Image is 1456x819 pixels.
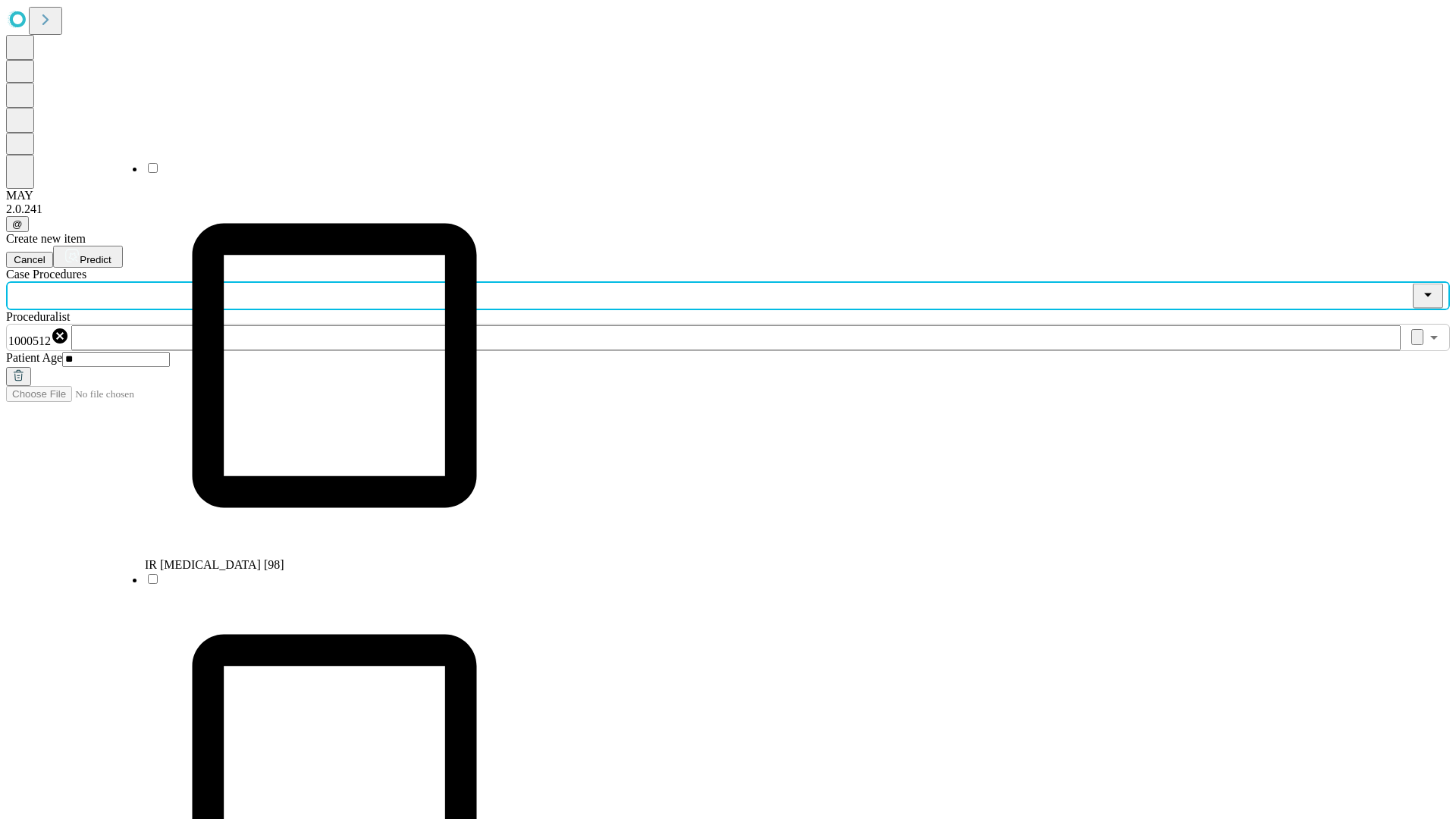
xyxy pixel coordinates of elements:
[6,232,86,245] span: Create new item
[53,246,123,268] button: Predict
[6,351,62,364] span: Patient Age
[6,189,1450,202] div: MAY
[6,216,29,232] button: @
[12,218,23,230] span: @
[8,327,69,348] div: 1000512
[1411,329,1423,345] button: Clear
[6,252,53,268] button: Cancel
[80,254,111,265] span: Predict
[6,268,86,281] span: Scheduled Procedure
[8,334,51,347] span: 1000512
[1413,284,1443,309] button: Close
[145,558,284,571] span: IR [MEDICAL_DATA] [98]
[6,310,70,323] span: Proceduralist
[1423,327,1445,348] button: Open
[6,202,1450,216] div: 2.0.241
[14,254,45,265] span: Cancel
